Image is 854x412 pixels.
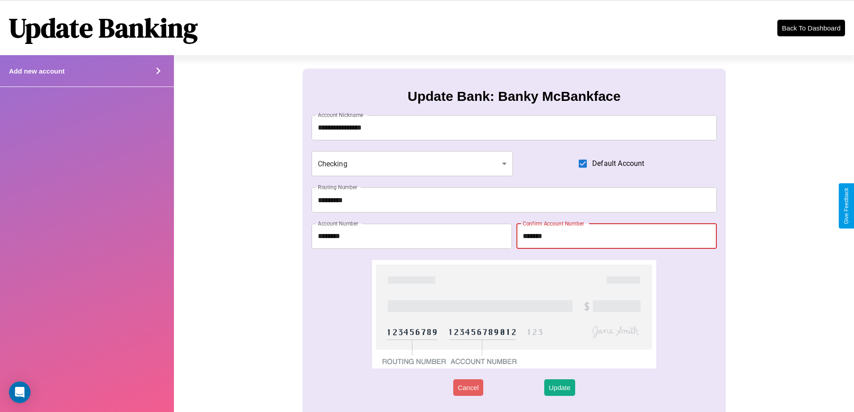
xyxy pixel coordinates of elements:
div: Give Feedback [843,188,850,224]
div: Open Intercom Messenger [9,382,30,403]
img: check [372,260,656,369]
h3: Update Bank: Banky McBankface [407,89,620,104]
span: Default Account [592,158,644,169]
label: Routing Number [318,183,357,191]
label: Confirm Account Number [523,220,584,227]
div: Checking [312,151,513,176]
label: Account Nickname [318,111,364,119]
h4: Add new account [9,67,65,75]
h1: Update Banking [9,9,198,46]
button: Update [544,379,575,396]
button: Back To Dashboard [777,20,845,36]
button: Cancel [453,379,483,396]
label: Account Number [318,220,358,227]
